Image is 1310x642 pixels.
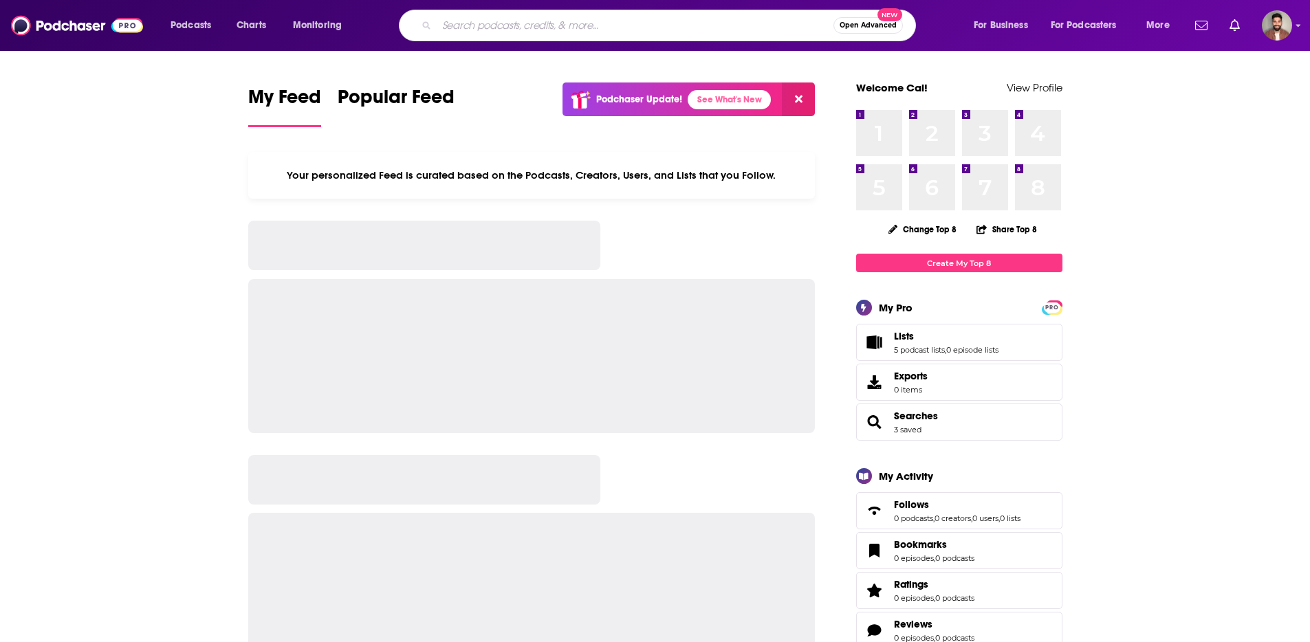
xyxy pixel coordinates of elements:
[840,22,897,29] span: Open Advanced
[856,364,1062,401] a: Exports
[861,501,888,520] a: Follows
[11,12,143,38] img: Podchaser - Follow, Share and Rate Podcasts
[1262,10,1292,41] span: Logged in as calmonaghan
[935,553,974,563] a: 0 podcasts
[248,85,321,117] span: My Feed
[861,581,888,600] a: Ratings
[933,513,935,523] span: ,
[856,532,1062,569] span: Bookmarks
[833,17,903,34] button: Open AdvancedNew
[974,16,1028,35] span: For Business
[1044,302,1060,312] a: PRO
[856,572,1062,609] span: Ratings
[998,513,1000,523] span: ,
[856,324,1062,361] span: Lists
[1224,14,1245,37] a: Show notifications dropdown
[894,593,934,603] a: 0 episodes
[894,538,947,551] span: Bookmarks
[1190,14,1213,37] a: Show notifications dropdown
[894,345,945,355] a: 5 podcast lists
[894,578,974,590] a: Ratings
[861,541,888,560] a: Bookmarks
[880,221,965,238] button: Change Top 8
[293,16,342,35] span: Monitoring
[856,254,1062,272] a: Create My Top 8
[237,16,266,35] span: Charts
[856,81,928,94] a: Welcome Cal!
[894,618,974,630] a: Reviews
[934,553,935,563] span: ,
[1262,10,1292,41] img: User Profile
[1042,14,1137,36] button: open menu
[894,385,928,395] span: 0 items
[879,469,933,483] div: My Activity
[935,513,971,523] a: 0 creators
[971,513,972,523] span: ,
[228,14,274,36] a: Charts
[946,345,998,355] a: 0 episode lists
[972,513,998,523] a: 0 users
[1007,81,1062,94] a: View Profile
[945,345,946,355] span: ,
[856,492,1062,529] span: Follows
[976,216,1038,243] button: Share Top 8
[894,498,929,511] span: Follows
[894,498,1020,511] a: Follows
[894,618,932,630] span: Reviews
[894,538,974,551] a: Bookmarks
[861,333,888,352] a: Lists
[437,14,833,36] input: Search podcasts, credits, & more...
[894,513,933,523] a: 0 podcasts
[338,85,455,117] span: Popular Feed
[894,410,938,422] a: Searches
[688,90,771,109] a: See What's New
[894,330,998,342] a: Lists
[161,14,229,36] button: open menu
[894,370,928,382] span: Exports
[248,85,321,127] a: My Feed
[894,330,914,342] span: Lists
[412,10,929,41] div: Search podcasts, credits, & more...
[596,93,682,105] p: Podchaser Update!
[935,593,974,603] a: 0 podcasts
[1262,10,1292,41] button: Show profile menu
[856,403,1062,441] span: Searches
[894,578,928,590] span: Ratings
[861,621,888,640] a: Reviews
[1044,302,1060,313] span: PRO
[1000,513,1020,523] a: 0 lists
[1137,14,1187,36] button: open menu
[964,14,1045,36] button: open menu
[1146,16,1170,35] span: More
[934,593,935,603] span: ,
[283,14,360,36] button: open menu
[894,425,921,434] a: 3 saved
[171,16,211,35] span: Podcasts
[861,412,888,432] a: Searches
[879,301,913,314] div: My Pro
[1051,16,1117,35] span: For Podcasters
[338,85,455,127] a: Popular Feed
[861,373,888,392] span: Exports
[248,152,816,199] div: Your personalized Feed is curated based on the Podcasts, Creators, Users, and Lists that you Follow.
[877,8,902,21] span: New
[894,553,934,563] a: 0 episodes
